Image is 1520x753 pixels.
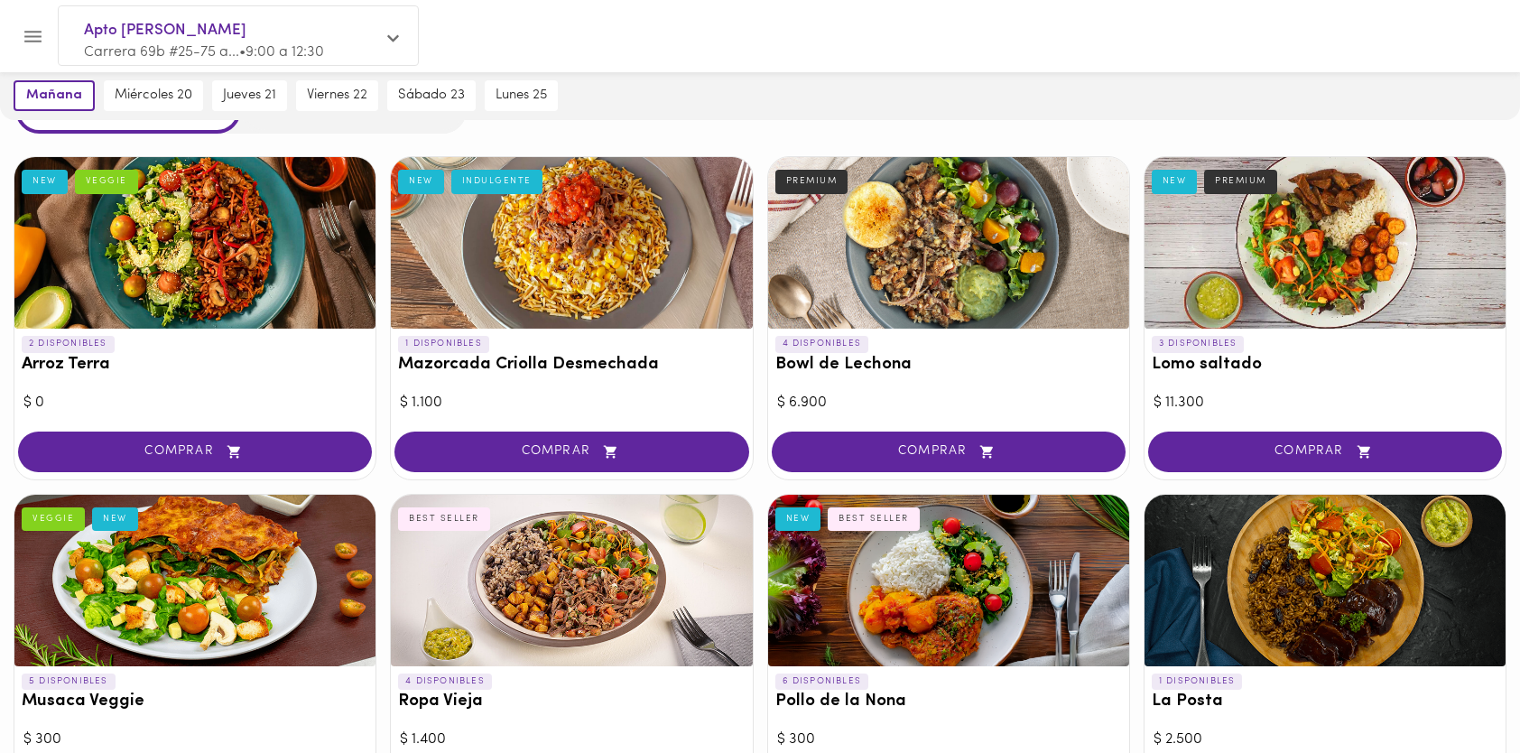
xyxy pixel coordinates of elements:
h3: Bowl de Lechona [775,356,1122,375]
h3: Arroz Terra [22,356,368,375]
button: sábado 23 [387,80,476,111]
div: Bowl de Lechona [768,157,1129,329]
div: Pollo de la Nona [768,495,1129,666]
span: jueves 21 [223,88,276,104]
p: 4 DISPONIBLES [775,336,869,352]
div: NEW [398,170,444,193]
div: PREMIUM [775,170,848,193]
div: $ 1.400 [400,730,743,750]
h3: Pollo de la Nona [775,693,1122,711]
p: 1 DISPONIBLES [398,336,489,352]
button: COMPRAR [394,432,748,472]
div: $ 6.900 [777,393,1120,414]
button: mañana [14,80,95,111]
div: Lomo saltado [1145,157,1506,329]
div: NEW [22,170,68,193]
span: COMPRAR [41,444,349,460]
div: Ropa Vieja [391,495,752,666]
div: Mazorcada Criolla Desmechada [391,157,752,329]
p: 6 DISPONIBLES [775,674,869,690]
button: COMPRAR [18,432,372,472]
h3: Ropa Vieja [398,693,745,711]
p: 2 DISPONIBLES [22,336,115,352]
h3: Musaca Veggie [22,693,368,711]
div: BEST SELLER [828,507,920,531]
div: NEW [775,507,821,531]
button: jueves 21 [212,80,287,111]
div: NEW [1152,170,1198,193]
div: Arroz Terra [14,157,375,329]
div: VEGGIE [75,170,138,193]
p: 4 DISPONIBLES [398,674,492,690]
div: INDULGENTE [451,170,542,193]
h3: Lomo saltado [1152,356,1498,375]
span: COMPRAR [794,444,1103,460]
button: miércoles 20 [104,80,203,111]
div: $ 11.300 [1154,393,1497,414]
div: NEW [92,507,138,531]
iframe: Messagebird Livechat Widget [1415,648,1502,735]
div: La Posta [1145,495,1506,666]
p: 5 DISPONIBLES [22,674,116,690]
span: viernes 22 [307,88,367,104]
p: 1 DISPONIBLES [1152,674,1243,690]
div: $ 2.500 [1154,730,1497,750]
span: lunes 25 [496,88,547,104]
h3: La Posta [1152,693,1498,711]
button: viernes 22 [296,80,378,111]
div: Musaca Veggie [14,495,375,666]
div: $ 0 [23,393,366,414]
button: COMPRAR [1148,432,1502,472]
span: COMPRAR [417,444,726,460]
div: VEGGIE [22,507,85,531]
div: $ 1.100 [400,393,743,414]
span: sábado 23 [398,88,465,104]
span: Carrera 69b #25-75 a... • 9:00 a 12:30 [84,45,324,60]
span: Apto [PERSON_NAME] [84,19,375,42]
button: COMPRAR [772,432,1126,472]
span: miércoles 20 [115,88,192,104]
span: mañana [26,88,82,104]
h3: Mazorcada Criolla Desmechada [398,356,745,375]
p: 3 DISPONIBLES [1152,336,1245,352]
span: COMPRAR [1171,444,1479,460]
button: Menu [11,14,55,59]
div: PREMIUM [1204,170,1277,193]
button: lunes 25 [485,80,558,111]
div: $ 300 [23,730,366,750]
div: $ 300 [777,730,1120,750]
div: BEST SELLER [398,507,490,531]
